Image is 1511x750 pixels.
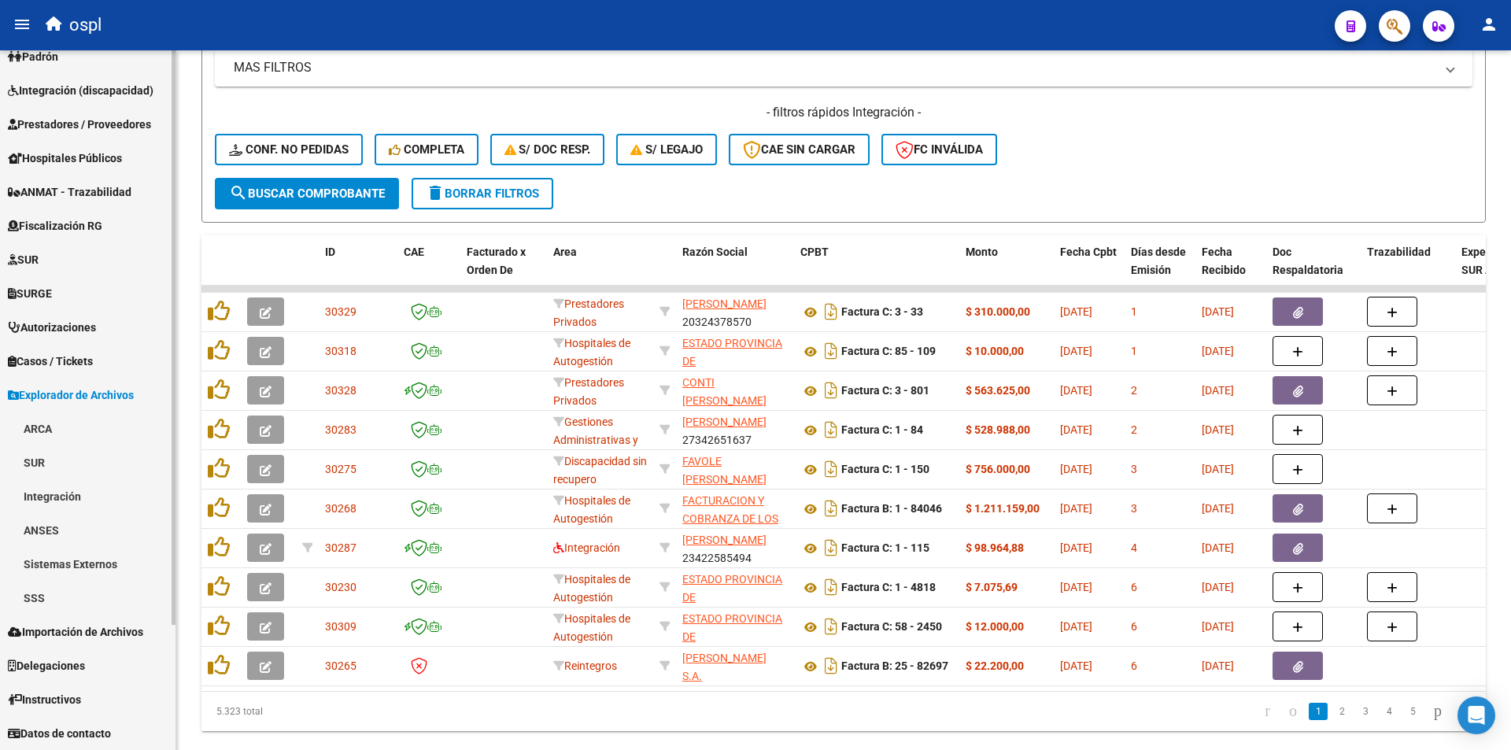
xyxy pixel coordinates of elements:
[553,376,624,407] span: Prestadores Privados
[490,134,605,165] button: S/ Doc Resp.
[841,464,929,476] strong: Factura C: 1 - 150
[1380,703,1398,720] a: 4
[1060,581,1092,593] span: [DATE]
[841,306,923,319] strong: Factura C: 3 - 33
[1060,620,1092,633] span: [DATE]
[682,652,767,682] span: [PERSON_NAME] S.A.
[966,423,1030,436] strong: $ 528.988,00
[397,235,460,305] datatable-header-cell: CAE
[1202,581,1234,593] span: [DATE]
[412,178,553,209] button: Borrar Filtros
[1377,698,1401,725] li: page 4
[1060,384,1092,397] span: [DATE]
[553,246,577,258] span: Area
[1131,345,1137,357] span: 1
[676,235,794,305] datatable-header-cell: Razón Social
[616,134,717,165] button: S/ legajo
[553,573,630,604] span: Hospitales de Autogestión
[8,353,93,370] span: Casos / Tickets
[1202,305,1234,318] span: [DATE]
[1457,696,1495,734] div: Open Intercom Messenger
[8,319,96,336] span: Autorizaciones
[234,59,1435,76] mat-panel-title: MAS FILTROS
[1131,620,1137,633] span: 6
[682,612,789,678] span: ESTADO PROVINCIA DE [GEOGRAPHIC_DATA][PERSON_NAME]
[1202,345,1234,357] span: [DATE]
[201,692,456,731] div: 5.323 total
[325,541,357,554] span: 30287
[325,246,335,258] span: ID
[215,49,1472,87] mat-expansion-panel-header: MAS FILTROS
[966,659,1024,672] strong: $ 22.200,00
[553,541,620,554] span: Integración
[1356,703,1375,720] a: 3
[1202,384,1234,397] span: [DATE]
[1273,246,1343,276] span: Doc Respaldatoria
[1054,235,1125,305] datatable-header-cell: Fecha Cpbt
[8,82,153,99] span: Integración (discapacidad)
[1131,246,1186,276] span: Días desde Emisión
[8,217,102,235] span: Fiscalización RG
[1131,305,1137,318] span: 1
[325,384,357,397] span: 30328
[1306,698,1330,725] li: page 1
[1131,659,1137,672] span: 6
[682,573,789,639] span: ESTADO PROVINCIA DE [GEOGRAPHIC_DATA][PERSON_NAME]
[794,235,959,305] datatable-header-cell: CPBT
[553,297,624,328] span: Prestadores Privados
[1202,502,1234,515] span: [DATE]
[1403,703,1422,720] a: 5
[8,116,151,133] span: Prestadores / Proveedores
[682,571,788,604] div: 30673377544
[682,531,788,564] div: 23422585494
[1060,541,1092,554] span: [DATE]
[319,235,397,305] datatable-header-cell: ID
[682,610,788,643] div: 30673377544
[8,623,143,641] span: Importación de Archivos
[389,142,464,157] span: Completa
[8,725,111,742] span: Datos de contacto
[881,134,997,165] button: FC Inválida
[426,187,539,201] span: Borrar Filtros
[325,620,357,633] span: 30309
[553,659,617,672] span: Reintegros
[682,494,778,560] span: FACTURACION Y COBRANZA DE LOS EFECTORES PUBLICOS S.E.
[553,337,630,368] span: Hospitales de Autogestión
[553,455,647,486] span: Discapacidad sin recupero
[1060,659,1092,672] span: [DATE]
[1258,703,1277,720] a: go to first page
[682,246,748,258] span: Razón Social
[8,691,81,708] span: Instructivos
[1060,246,1117,258] span: Fecha Cpbt
[325,463,357,475] span: 30275
[1202,463,1234,475] span: [DATE]
[821,535,841,560] i: Descargar documento
[215,104,1472,121] h4: - filtros rápidos Integración -
[8,285,52,302] span: SURGE
[682,534,767,546] span: [PERSON_NAME]
[682,413,788,446] div: 27342651637
[682,337,789,403] span: ESTADO PROVINCIA DE [GEOGRAPHIC_DATA][PERSON_NAME]
[1202,541,1234,554] span: [DATE]
[682,416,767,428] span: [PERSON_NAME]
[966,305,1030,318] strong: $ 310.000,00
[1427,703,1449,720] a: go to next page
[1195,235,1266,305] datatable-header-cell: Fecha Recibido
[1060,502,1092,515] span: [DATE]
[325,502,357,515] span: 30268
[682,453,788,486] div: 27408311883
[821,299,841,324] i: Descargar documento
[966,502,1040,515] strong: $ 1.211.159,00
[821,614,841,639] i: Descargar documento
[1361,235,1455,305] datatable-header-cell: Trazabilidad
[841,503,942,515] strong: Factura B: 1 - 84046
[682,492,788,525] div: 30715497456
[8,386,134,404] span: Explorador de Archivos
[821,496,841,521] i: Descargar documento
[821,417,841,442] i: Descargar documento
[821,653,841,678] i: Descargar documento
[215,178,399,209] button: Buscar Comprobante
[325,305,357,318] span: 30329
[1060,305,1092,318] span: [DATE]
[821,338,841,364] i: Descargar documento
